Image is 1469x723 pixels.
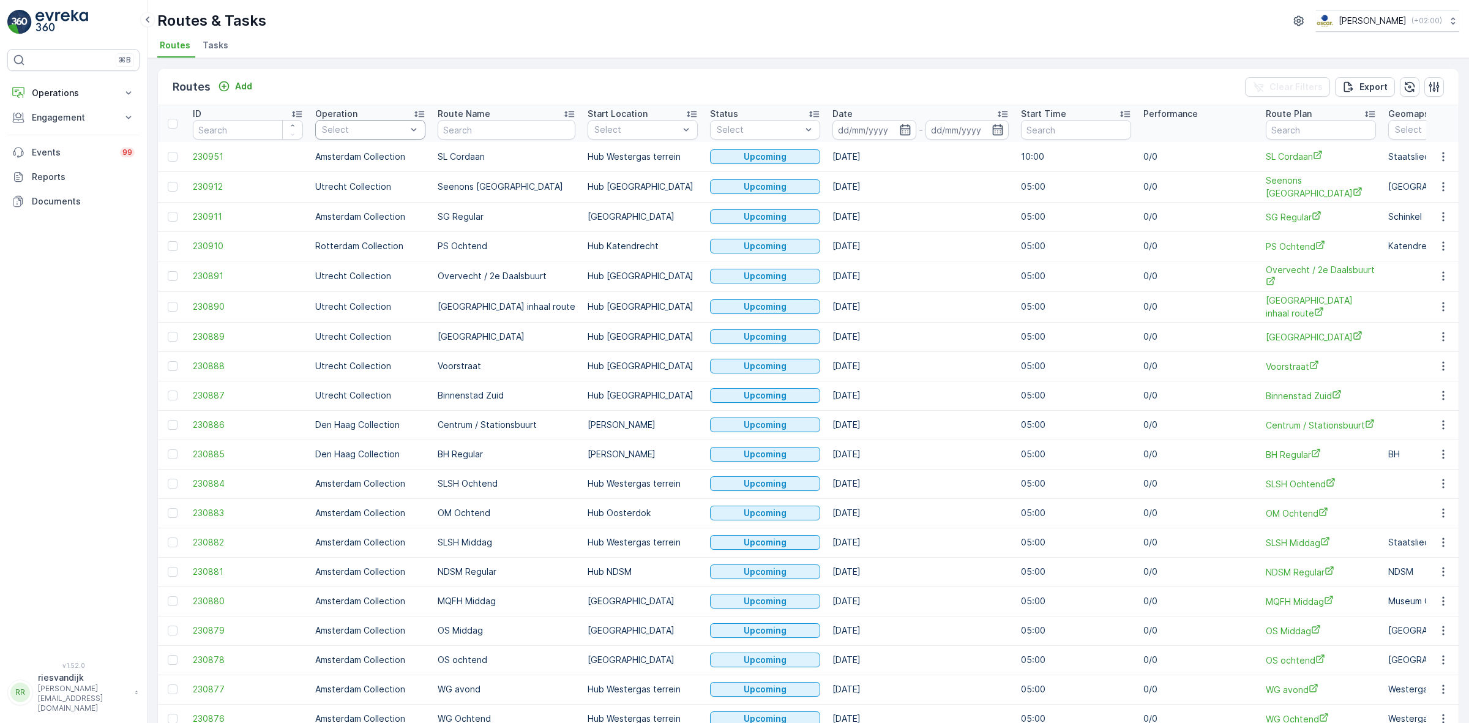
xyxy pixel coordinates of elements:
[1266,108,1312,120] p: Route Plan
[7,81,140,105] button: Operations
[588,624,698,637] p: [GEOGRAPHIC_DATA]
[315,595,425,607] p: Amsterdam Collection
[744,331,787,343] p: Upcoming
[193,624,303,637] a: 230879
[168,449,178,459] div: Toggle Row Selected
[744,624,787,637] p: Upcoming
[1266,331,1376,343] span: [GEOGRAPHIC_DATA]
[717,124,801,136] p: Select
[193,301,303,313] a: 230890
[1266,683,1376,696] span: WG avond
[193,211,303,223] a: 230911
[122,148,132,157] p: 99
[315,448,425,460] p: Den Haag Collection
[710,623,820,638] button: Upcoming
[315,536,425,549] p: Amsterdam Collection
[193,181,303,193] a: 230912
[1021,360,1131,372] p: 05:00
[438,120,575,140] input: Search
[7,10,32,34] img: logo
[315,478,425,490] p: Amsterdam Collection
[1266,264,1376,289] a: Overvecht / 2e Daalsbuurt
[826,440,1015,469] td: [DATE]
[315,389,425,402] p: Utrecht Collection
[1266,654,1376,667] a: OS ochtend
[826,557,1015,586] td: [DATE]
[826,675,1015,704] td: [DATE]
[193,507,303,519] a: 230883
[588,536,698,549] p: Hub Westergas terrein
[1335,77,1395,97] button: Export
[1266,536,1376,549] a: SLSH Middag
[588,566,698,578] p: Hub NDSM
[315,151,425,163] p: Amsterdam Collection
[193,419,303,431] a: 230886
[193,240,303,252] span: 230910
[193,595,303,607] a: 230880
[826,381,1015,410] td: [DATE]
[315,360,425,372] p: Utrecht Collection
[1143,301,1254,313] p: 0/0
[1266,566,1376,579] a: NDSM Regular
[826,410,1015,440] td: [DATE]
[744,360,787,372] p: Upcoming
[826,231,1015,261] td: [DATE]
[315,108,357,120] p: Operation
[1021,120,1131,140] input: Search
[744,389,787,402] p: Upcoming
[588,389,698,402] p: Hub [GEOGRAPHIC_DATA]
[1021,108,1066,120] p: Start Time
[438,448,575,460] p: BH Regular
[438,566,575,578] p: NDSM Regular
[1266,240,1376,253] span: PS Ochtend
[744,507,787,519] p: Upcoming
[32,146,113,159] p: Events
[1021,478,1131,490] p: 05:00
[1143,478,1254,490] p: 0/0
[7,140,140,165] a: Events99
[594,124,679,136] p: Select
[438,211,575,223] p: SG Regular
[168,538,178,547] div: Toggle Row Selected
[10,683,30,702] div: RR
[1266,150,1376,163] a: SL Cordaan
[1266,419,1376,432] a: Centrum / Stationsbuurt
[438,507,575,519] p: OM Ochtend
[32,195,135,208] p: Documents
[588,181,698,193] p: Hub [GEOGRAPHIC_DATA]
[438,151,575,163] p: SL Cordaan
[193,478,303,490] span: 230884
[1143,108,1198,120] p: Performance
[315,566,425,578] p: Amsterdam Collection
[588,654,698,666] p: [GEOGRAPHIC_DATA]
[826,469,1015,498] td: [DATE]
[826,528,1015,557] td: [DATE]
[168,391,178,400] div: Toggle Row Selected
[1266,595,1376,608] a: MQFH Middag
[744,566,787,578] p: Upcoming
[710,506,820,520] button: Upcoming
[1021,624,1131,637] p: 05:00
[315,301,425,313] p: Utrecht Collection
[1266,294,1376,320] a: Utrecht inhaal route
[744,419,787,431] p: Upcoming
[710,418,820,432] button: Upcoming
[438,595,575,607] p: MQFH Middag
[588,270,698,282] p: Hub [GEOGRAPHIC_DATA]
[1143,151,1254,163] p: 0/0
[588,478,698,490] p: Hub Westergas terrein
[119,55,131,65] p: ⌘B
[1266,211,1376,223] a: SG Regular
[710,447,820,462] button: Upcoming
[168,271,178,281] div: Toggle Row Selected
[438,270,575,282] p: Overvecht / 2e Daalsbuurt
[710,239,820,253] button: Upcoming
[588,151,698,163] p: Hub Westergas terrein
[157,11,266,31] p: Routes & Tasks
[710,108,738,120] p: Status
[744,595,787,607] p: Upcoming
